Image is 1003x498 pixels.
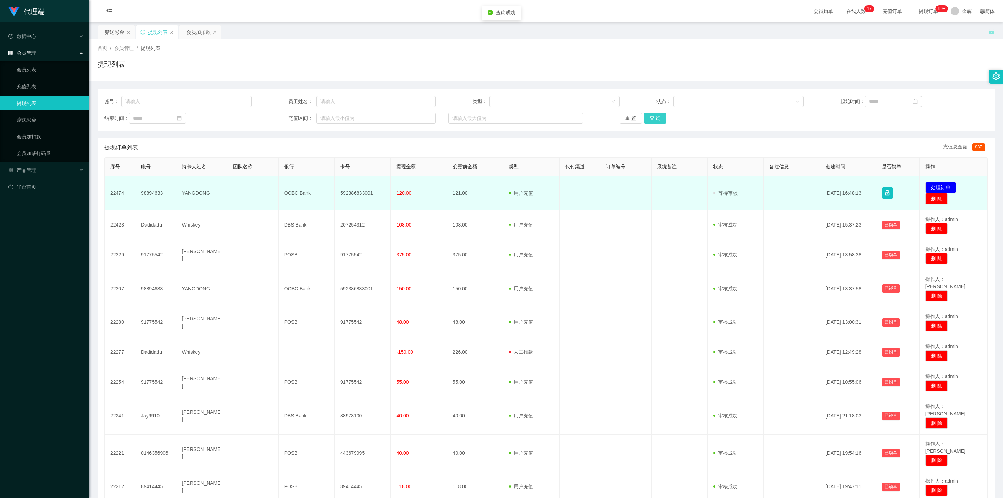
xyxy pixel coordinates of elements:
[105,435,135,472] td: 22221
[473,98,489,105] span: 类型：
[882,284,900,293] button: 已锁单
[176,176,227,210] td: YANGDONG
[769,164,789,169] span: 备注信息
[992,72,1000,80] i: 图标: setting
[98,59,125,69] h1: 提现列表
[98,0,121,23] i: 图标: menu-fold
[141,45,160,51] span: 提现列表
[488,10,493,15] i: icon: check-circle
[879,9,905,14] span: 充值订单
[644,113,666,124] button: 查 询
[8,168,13,173] i: 图标: appstore-o
[105,367,135,397] td: 22254
[925,350,948,361] button: 删 除
[713,222,738,228] span: 审核成功
[925,478,958,484] span: 操作人：admin
[509,319,533,325] span: 用户充值
[104,98,121,105] span: 账号：
[509,484,533,489] span: 用户充值
[713,252,738,258] span: 审核成功
[284,164,294,169] span: 银行
[867,5,869,12] p: 1
[396,286,411,291] span: 150.00
[340,164,350,169] span: 卡号
[316,96,436,107] input: 请输入
[396,379,409,385] span: 55.00
[925,223,948,234] button: 删 除
[447,176,503,210] td: 121.00
[882,164,901,169] span: 是否锁单
[447,270,503,307] td: 150.00
[137,45,138,51] span: /
[925,374,958,379] span: 操作人：admin
[882,221,900,229] button: 已锁单
[713,450,738,456] span: 审核成功
[925,253,948,264] button: 删 除
[98,45,107,51] span: 首页
[279,176,335,210] td: OCBC Bank
[925,193,948,204] button: 删 除
[447,210,503,240] td: 108.00
[8,7,20,17] img: logo.9652507e.png
[104,115,129,122] span: 结束时间：
[509,252,533,258] span: 用户充值
[135,435,176,472] td: 0146356906
[279,367,335,397] td: POSB
[882,412,900,420] button: 已锁单
[826,164,845,169] span: 创建时间
[869,5,872,12] p: 7
[509,190,533,196] span: 用户充值
[447,367,503,397] td: 55.00
[509,222,533,228] span: 用户充值
[620,113,642,124] button: 重 置
[447,240,503,270] td: 375.00
[135,337,176,367] td: Dadidadu
[8,8,45,14] a: 代理端
[882,251,900,259] button: 已锁单
[135,397,176,435] td: Jay9910
[176,435,227,472] td: [PERSON_NAME]
[447,435,503,472] td: 40.00
[176,397,227,435] td: [PERSON_NAME]
[105,176,135,210] td: 22474
[279,240,335,270] td: POSB
[972,143,985,151] span: 837
[105,270,135,307] td: 22307
[335,176,391,210] td: 592386833001
[176,367,227,397] td: [PERSON_NAME]
[925,182,956,193] button: 处理订单
[288,115,316,122] span: 充值区间：
[925,164,935,169] span: 操作
[713,286,738,291] span: 审核成功
[288,98,316,105] span: 员工姓名：
[925,290,948,301] button: 删 除
[396,484,411,489] span: 118.00
[135,176,176,210] td: 98894633
[105,210,135,240] td: 22423
[447,307,503,337] td: 48.00
[943,143,988,152] div: 充值总金额：
[335,435,391,472] td: 443679995
[925,216,958,222] span: 操作人：admin
[713,319,738,325] span: 审核成功
[820,337,876,367] td: [DATE] 12:49:28
[186,25,211,39] div: 会员加扣款
[820,210,876,240] td: [DATE] 15:37:23
[925,276,965,289] span: 操作人：[PERSON_NAME]
[925,246,958,252] span: 操作人：admin
[925,314,958,319] span: 操作人：admin
[24,0,45,23] h1: 代理端
[882,318,900,327] button: 已锁单
[980,9,985,14] i: 图标: global
[17,113,84,127] a: 赠送彩金
[436,115,448,122] span: ~
[496,10,515,15] span: 查询成功
[17,146,84,160] a: 会员加减打码量
[606,164,625,169] span: 订单编号
[335,397,391,435] td: 88973100
[135,307,176,337] td: 91775542
[882,348,900,357] button: 已锁单
[105,307,135,337] td: 22280
[8,51,13,55] i: 图标: table
[453,164,477,169] span: 变更前金额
